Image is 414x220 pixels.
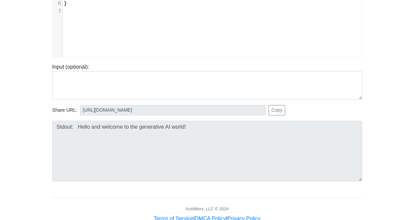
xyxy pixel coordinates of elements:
div: Input (optional): [47,63,367,100]
input: No share available yet [80,105,266,115]
div: 7 [53,7,62,15]
div: AcidWorx, LLC © 2024 [185,206,228,212]
button: Copy [268,105,285,115]
span: Share URL: [52,107,77,114]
